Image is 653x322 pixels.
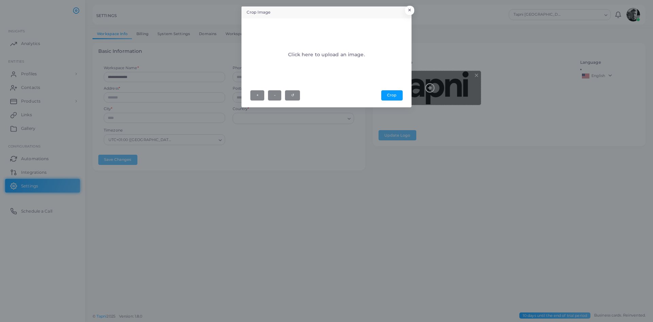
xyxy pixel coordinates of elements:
button: Crop [381,90,403,101]
h4: Click here to upload an image. [288,52,365,58]
button: ↺ [285,90,300,101]
button: - [268,90,281,101]
button: + [250,90,264,101]
button: Close [405,6,414,15]
h5: Crop Image [247,10,270,15]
